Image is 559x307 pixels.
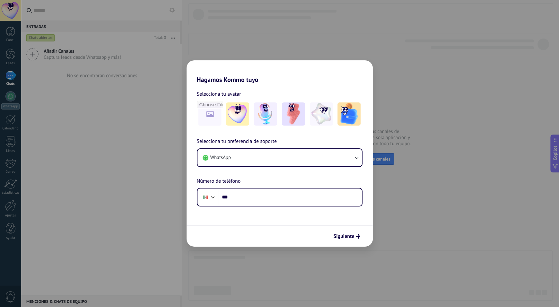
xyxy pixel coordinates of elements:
button: WhatsApp [197,149,362,166]
img: -1.jpeg [226,102,249,126]
div: Mexico: + 52 [199,190,212,204]
button: Siguiente [331,231,363,242]
h2: Hagamos Kommo tuyo [187,60,373,83]
span: Siguiente [334,234,354,239]
img: -4.jpeg [310,102,333,126]
span: Selecciona tu avatar [197,90,241,98]
img: -5.jpeg [337,102,361,126]
img: -3.jpeg [282,102,305,126]
span: Número de teléfono [197,177,241,186]
span: WhatsApp [210,154,231,161]
span: Selecciona tu preferencia de soporte [197,137,277,146]
img: -2.jpeg [254,102,277,126]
